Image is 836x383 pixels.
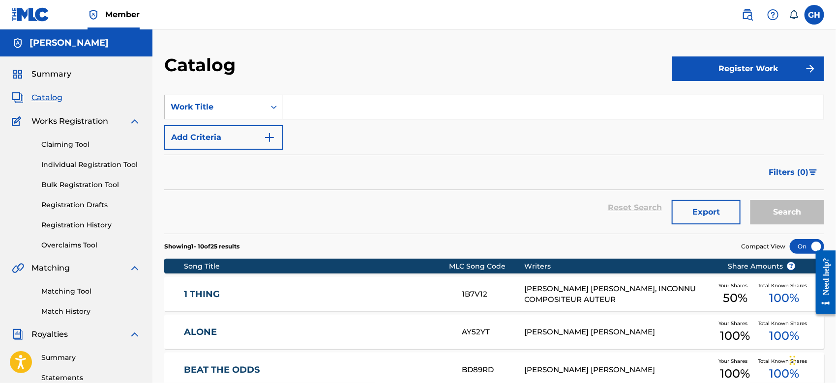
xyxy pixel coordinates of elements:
[742,9,753,21] img: search
[41,286,141,297] a: Matching Tool
[164,54,240,76] h2: Catalog
[790,346,796,375] div: Drag
[741,242,785,251] span: Compact View
[449,261,525,272] div: MLC Song Code
[723,289,747,307] span: 50 %
[525,327,713,338] div: [PERSON_NAME] [PERSON_NAME]
[758,282,811,289] span: Total Known Shares
[672,200,741,224] button: Export
[769,166,808,178] span: Filters ( 0 )
[12,92,62,104] a: CatalogCatalog
[12,68,24,80] img: Summary
[719,320,752,327] span: Your Shares
[105,9,140,20] span: Member
[41,200,141,210] a: Registration Drafts
[12,37,24,49] img: Accounts
[720,365,750,383] span: 100 %
[809,169,817,175] img: filter
[129,328,141,340] img: expand
[787,336,836,383] iframe: Chat Widget
[41,240,141,250] a: Overclaims Tool
[12,115,25,127] img: Works Registration
[719,282,752,289] span: Your Shares
[12,262,24,274] img: Matching
[728,261,796,272] span: Share Amounts
[805,63,816,75] img: f7272a7cc735f4ea7f67.svg
[30,37,109,49] h5: Gary Harrison
[525,261,713,272] div: Writers
[808,243,836,322] iframe: Resource Center
[184,289,448,300] a: 1 THING
[770,327,800,345] span: 100 %
[88,9,99,21] img: Top Rightsholder
[525,364,713,376] div: [PERSON_NAME] [PERSON_NAME]
[41,139,141,150] a: Claiming Tool
[462,364,524,376] div: BD89RD
[738,5,757,25] a: Public Search
[12,68,71,80] a: SummarySummary
[31,115,108,127] span: Works Registration
[164,95,824,234] form: Search Form
[719,357,752,365] span: Your Shares
[805,5,824,25] div: User Menu
[462,327,524,338] div: AY52YT
[184,364,448,376] a: BEAT THE ODDS
[763,5,783,25] div: Help
[758,357,811,365] span: Total Known Shares
[41,220,141,230] a: Registration History
[41,180,141,190] a: Bulk Registration Tool
[763,160,824,185] button: Filters (0)
[462,289,524,300] div: 1B7V12
[12,7,50,22] img: MLC Logo
[129,262,141,274] img: expand
[41,353,141,363] a: Summary
[758,320,811,327] span: Total Known Shares
[12,328,24,340] img: Royalties
[770,289,800,307] span: 100 %
[787,262,795,270] span: ?
[767,9,779,21] img: help
[31,68,71,80] span: Summary
[31,262,70,274] span: Matching
[41,306,141,317] a: Match History
[31,92,62,104] span: Catalog
[789,10,799,20] div: Notifications
[184,327,448,338] a: ALONE
[41,160,141,170] a: Individual Registration Tool
[720,327,750,345] span: 100 %
[129,115,141,127] img: expand
[41,373,141,383] a: Statements
[525,283,713,305] div: [PERSON_NAME] [PERSON_NAME], INCONNU COMPOSITEUR AUTEUR
[31,328,68,340] span: Royalties
[12,92,24,104] img: Catalog
[171,101,259,113] div: Work Title
[264,132,275,143] img: 9d2ae6d4665cec9f34b9.svg
[672,56,824,81] button: Register Work
[164,125,283,150] button: Add Criteria
[184,261,449,272] div: Song Title
[770,365,800,383] span: 100 %
[164,242,239,251] p: Showing 1 - 10 of 25 results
